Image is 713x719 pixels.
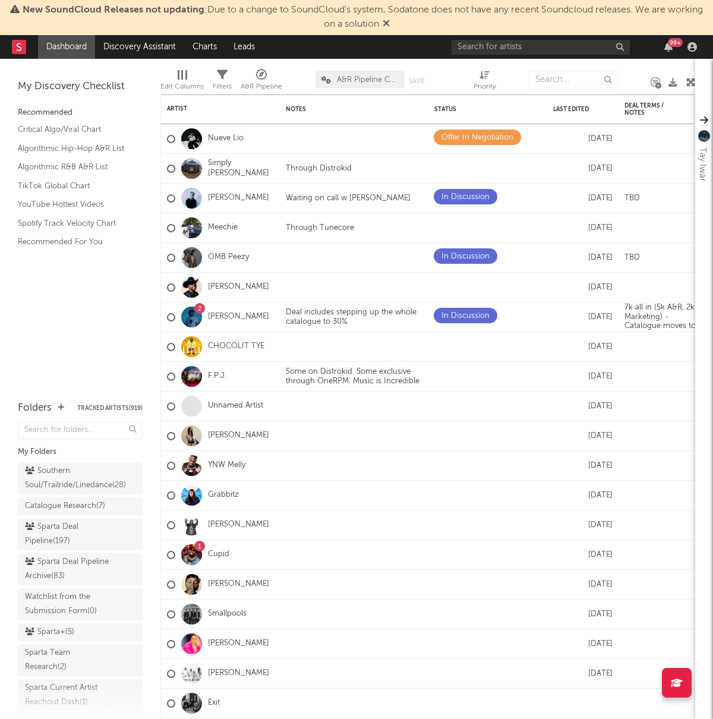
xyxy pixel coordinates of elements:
[337,76,399,84] span: A&R Pipeline Collaboration Official
[553,578,613,592] div: [DATE]
[208,668,269,679] a: [PERSON_NAME]
[553,162,613,176] div: [DATE]
[441,309,490,323] div: In Discussion
[25,464,126,493] div: Southern Soul/Trailride/Linedance ( 28 )
[167,105,256,112] div: Artist
[553,459,613,473] div: [DATE]
[25,499,105,513] div: Catalogue Research ( 7 )
[18,217,131,230] a: Spotify Track Velocity Chart
[25,681,109,709] div: Sparta Current Artist Reachout Dash ( 1 )
[25,555,109,584] div: Sparta Deal Pipeline Archive ( 83 )
[18,462,143,494] a: Southern Soul/Trailride/Linedance(28)
[208,342,264,352] a: CHOCOLIT TYE
[208,282,269,292] a: [PERSON_NAME]
[529,71,618,89] input: Search...
[18,80,143,94] div: My Discovery Checklist
[280,367,428,386] div: Some on Distrokid. Some exclusive through OneRPM. Music is Incredible
[383,20,390,29] span: Dismiss
[474,65,496,99] div: Priority
[208,134,244,144] a: Nueve Lio
[18,679,143,711] a: Sparta Current Artist Reachout Dash(1)
[208,431,269,441] a: [PERSON_NAME]
[208,253,249,263] a: OMB Peezy
[280,164,358,174] div: Through Distrokid
[18,160,131,174] a: Algorithmic R&B A&R List
[553,221,613,235] div: [DATE]
[434,106,512,113] div: Status
[18,644,143,676] a: Sparta Team Research(2)
[208,520,269,530] a: [PERSON_NAME]
[18,588,143,620] a: Watchlist from the Submission Form(0)
[25,590,109,619] div: Watchlist from the Submission Form ( 0 )
[208,401,263,411] a: Unnamed Artist
[18,445,143,459] div: My Folders
[160,80,204,94] div: Edit Columns
[208,159,274,179] a: Simply [PERSON_NAME]
[409,78,424,84] button: Save
[208,461,245,471] a: YNW Melly
[18,623,143,641] a: Sparta+(5)
[208,579,269,589] a: [PERSON_NAME]
[695,147,709,181] div: Tay Iwar
[23,5,703,29] span: : Due to a change to SoundCloud's system, Sodatone does not have any recent Soundcloud releases. ...
[208,312,269,322] a: [PERSON_NAME]
[280,194,417,203] div: Waiting on call w [PERSON_NAME]
[441,190,490,204] div: In Discussion
[553,106,595,113] div: Last Edited
[452,40,630,55] input: Search for artists
[208,223,238,233] a: Meechie
[213,80,232,94] div: Filters
[553,340,613,354] div: [DATE]
[25,625,74,639] div: Sparta+ ( 5 )
[18,198,131,211] a: YouTube Hottest Videos
[18,422,143,439] input: Search for folders...
[441,131,513,145] div: Offer In Negotiation
[184,35,225,59] a: Charts
[208,193,269,203] a: [PERSON_NAME]
[18,401,52,415] div: Folders
[553,637,613,651] div: [DATE]
[208,371,226,381] a: F.P.J.
[553,251,613,265] div: [DATE]
[18,123,131,136] a: Critical Algo/Viral Chart
[77,405,143,411] button: Tracked Artists(919)
[160,65,204,99] div: Edit Columns
[441,250,490,264] div: In Discussion
[553,488,613,503] div: [DATE]
[18,179,131,193] a: TikTok Global Chart
[553,191,613,206] div: [DATE]
[553,310,613,324] div: [DATE]
[619,253,646,263] div: TBD
[208,639,269,649] a: [PERSON_NAME]
[553,429,613,443] div: [DATE]
[619,194,646,203] div: TBD
[208,609,247,619] a: Smallpools
[18,518,143,550] a: Sparta Deal Pipeline(197)
[25,646,109,674] div: Sparta Team Research ( 2 )
[225,35,263,59] a: Leads
[553,548,613,562] div: [DATE]
[553,132,613,146] div: [DATE]
[208,490,239,500] a: Grabbitz
[208,550,229,560] a: Cupid
[241,65,282,99] div: A&R Pipeline
[95,35,184,59] a: Discovery Assistant
[38,35,95,59] a: Dashboard
[18,142,131,155] a: Algorithmic Hip-Hop A&R List
[18,106,143,120] div: Recommended
[18,235,131,248] a: Recommended For You
[286,106,405,113] div: Notes
[553,370,613,384] div: [DATE]
[664,42,673,52] button: 99+
[553,518,613,532] div: [DATE]
[18,497,143,515] a: Catalogue Research(7)
[553,667,613,681] div: [DATE]
[23,5,204,15] span: New SoundCloud Releases not updating
[619,303,708,331] div: 7k all in (5k A&R, 2k Marketing) - Catalogue moves to 70/30
[208,698,220,708] a: Exit
[474,80,496,94] div: Priority
[18,553,143,585] a: Sparta Deal Pipeline Archive(83)
[280,308,428,326] div: Deal includes stepping up the whole catalogue to 30%
[624,102,684,116] div: Deal Terms / Notes
[213,65,232,99] div: Filters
